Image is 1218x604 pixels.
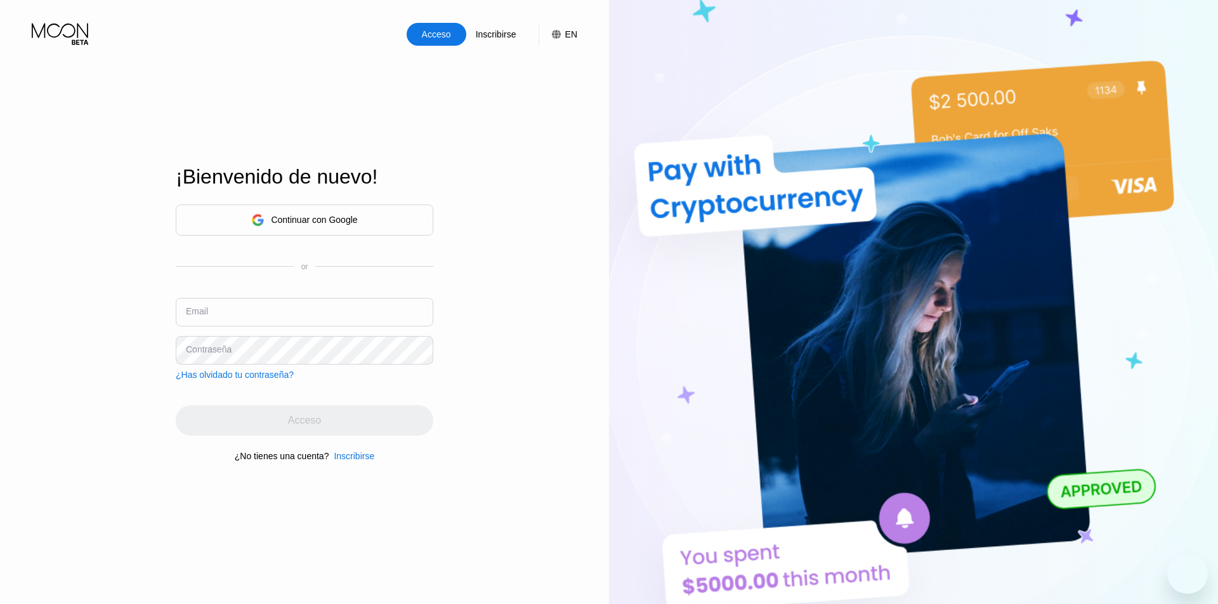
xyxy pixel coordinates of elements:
div: Continuar con Google [271,215,357,225]
div: Inscribirse [475,28,518,41]
div: Contraseña [186,344,232,354]
div: ¿No tienes una cuenta? [235,451,329,461]
div: EN [565,29,577,39]
div: Inscribirse [334,451,374,461]
div: ¡Bienvenido de nuevo! [176,165,433,189]
div: Acceso [407,23,466,46]
div: EN [539,23,577,46]
div: Email [186,306,208,316]
iframe: Botón para iniciar la ventana de mensajería [1167,553,1208,594]
div: Continuar con Google [176,205,433,236]
div: ¿Has olvidado tu contraseña? [176,370,294,380]
div: or [301,262,308,271]
div: Inscribirse [329,451,374,461]
div: Acceso [421,28,452,41]
div: Inscribirse [466,23,526,46]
